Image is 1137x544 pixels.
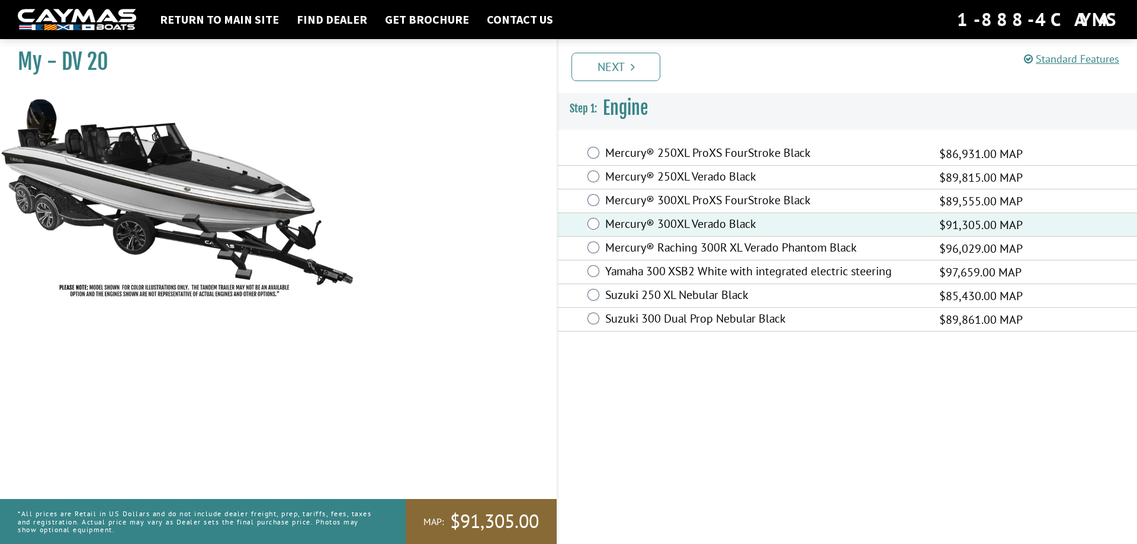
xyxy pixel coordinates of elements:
[605,169,924,186] label: Mercury® 250XL Verado Black
[1024,52,1119,66] a: Standard Features
[939,240,1023,257] span: $96,029.00 MAP
[939,263,1022,281] span: $97,659.00 MAP
[605,311,924,329] label: Suzuki 300 Dual Prop Nebular Black
[406,499,557,544] a: MAP:$91,305.00
[18,9,136,31] img: white-logo-c9c8dbefe5ff5ceceb0f0178aa75bf4bb51f6bca0971e226c86eb53dfe498488.png
[18,49,527,75] h1: My - DV 20
[605,217,924,234] label: Mercury® 300XL Verado Black
[939,311,1023,329] span: $89,861.00 MAP
[939,192,1023,210] span: $89,555.00 MAP
[957,7,1119,33] div: 1-888-4CAYMAS
[939,169,1023,186] span: $89,815.00 MAP
[605,146,924,163] label: Mercury® 250XL ProXS FourStroke Black
[423,516,444,528] span: MAP:
[450,509,539,534] span: $91,305.00
[558,86,1137,130] h3: Engine
[605,288,924,305] label: Suzuki 250 XL Nebular Black
[939,287,1023,305] span: $85,430.00 MAP
[571,53,660,81] a: Next
[605,240,924,257] label: Mercury® Raching 300R XL Verado Phantom Black
[939,216,1023,234] span: $91,305.00 MAP
[939,145,1023,163] span: $86,931.00 MAP
[379,12,475,27] a: Get Brochure
[18,504,379,539] p: *All prices are Retail in US Dollars and do not include dealer freight, prep, tariffs, fees, taxe...
[605,193,924,210] label: Mercury® 300XL ProXS FourStroke Black
[605,264,924,281] label: Yamaha 300 XSB2 White with integrated electric steering
[481,12,559,27] a: Contact Us
[568,51,1137,81] ul: Pagination
[154,12,285,27] a: Return to main site
[291,12,373,27] a: Find Dealer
